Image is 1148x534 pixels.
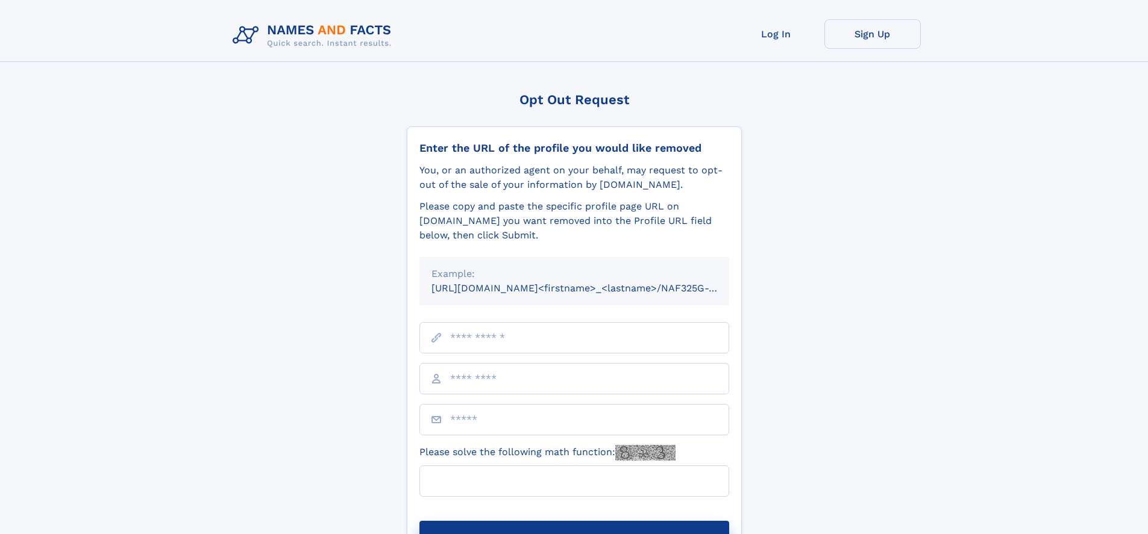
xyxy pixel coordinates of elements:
[228,19,401,52] img: Logo Names and Facts
[407,92,742,107] div: Opt Out Request
[728,19,824,49] a: Log In
[419,199,729,243] div: Please copy and paste the specific profile page URL on [DOMAIN_NAME] you want removed into the Pr...
[419,163,729,192] div: You, or an authorized agent on your behalf, may request to opt-out of the sale of your informatio...
[419,445,676,461] label: Please solve the following math function:
[419,141,729,155] div: Enter the URL of the profile you would like removed
[824,19,921,49] a: Sign Up
[431,267,717,281] div: Example:
[431,282,752,294] small: [URL][DOMAIN_NAME]<firstname>_<lastname>/NAF325G-xxxxxxxx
